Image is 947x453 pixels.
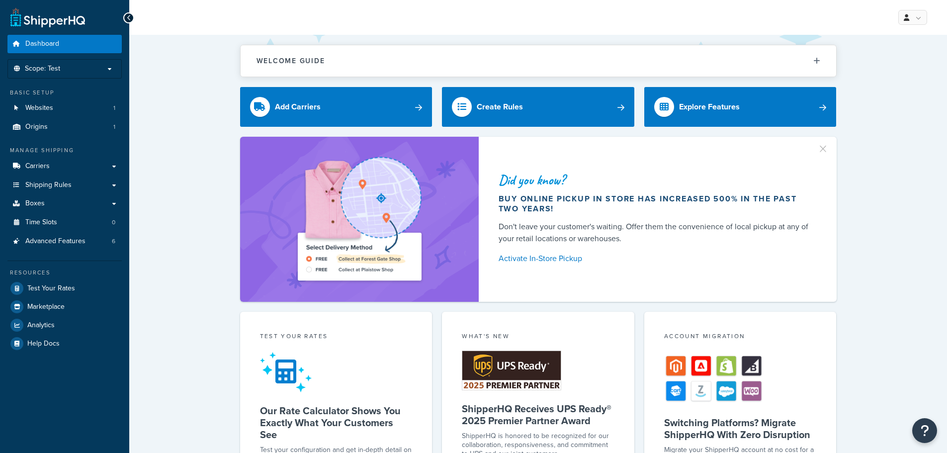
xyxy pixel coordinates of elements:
[275,100,321,114] div: Add Carriers
[25,40,59,48] span: Dashboard
[27,321,55,330] span: Analytics
[25,65,60,73] span: Scope: Test
[257,57,325,65] h2: Welcome Guide
[7,118,122,136] li: Origins
[7,35,122,53] a: Dashboard
[25,104,53,112] span: Websites
[7,232,122,251] a: Advanced Features6
[912,418,937,443] button: Open Resource Center
[25,199,45,208] span: Boxes
[7,146,122,155] div: Manage Shipping
[25,162,50,171] span: Carriers
[7,118,122,136] a: Origins1
[442,87,634,127] a: Create Rules
[462,403,614,427] h5: ShipperHQ Receives UPS Ready® 2025 Premier Partner Award
[499,194,813,214] div: Buy online pickup in store has increased 500% in the past two years!
[27,303,65,311] span: Marketplace
[664,417,817,441] h5: Switching Platforms? Migrate ShipperHQ With Zero Disruption
[462,332,614,343] div: What's New
[7,157,122,176] a: Carriers
[7,213,122,232] a: Time Slots0
[25,181,72,189] span: Shipping Rules
[499,221,813,245] div: Don't leave your customer's waiting. Offer them the convenience of local pickup at any of your re...
[260,405,413,441] h5: Our Rate Calculator Shows You Exactly What Your Customers See
[260,332,413,343] div: Test your rates
[112,218,115,227] span: 0
[679,100,740,114] div: Explore Features
[7,298,122,316] a: Marketplace
[112,237,115,246] span: 6
[499,173,813,187] div: Did you know?
[7,279,122,297] a: Test Your Rates
[7,335,122,353] a: Help Docs
[241,45,836,77] button: Welcome Guide
[7,89,122,97] div: Basic Setup
[7,99,122,117] a: Websites1
[113,104,115,112] span: 1
[27,340,60,348] span: Help Docs
[7,269,122,277] div: Resources
[7,194,122,213] a: Boxes
[25,237,86,246] span: Advanced Features
[7,99,122,117] li: Websites
[7,316,122,334] a: Analytics
[27,284,75,293] span: Test Your Rates
[25,218,57,227] span: Time Slots
[113,123,115,131] span: 1
[664,332,817,343] div: Account Migration
[7,213,122,232] li: Time Slots
[240,87,432,127] a: Add Carriers
[25,123,48,131] span: Origins
[7,232,122,251] li: Advanced Features
[7,176,122,194] a: Shipping Rules
[269,152,449,287] img: ad-shirt-map-b0359fc47e01cab431d101c4b569394f6a03f54285957d908178d52f29eb9668.png
[644,87,837,127] a: Explore Features
[477,100,523,114] div: Create Rules
[499,252,813,266] a: Activate In-Store Pickup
